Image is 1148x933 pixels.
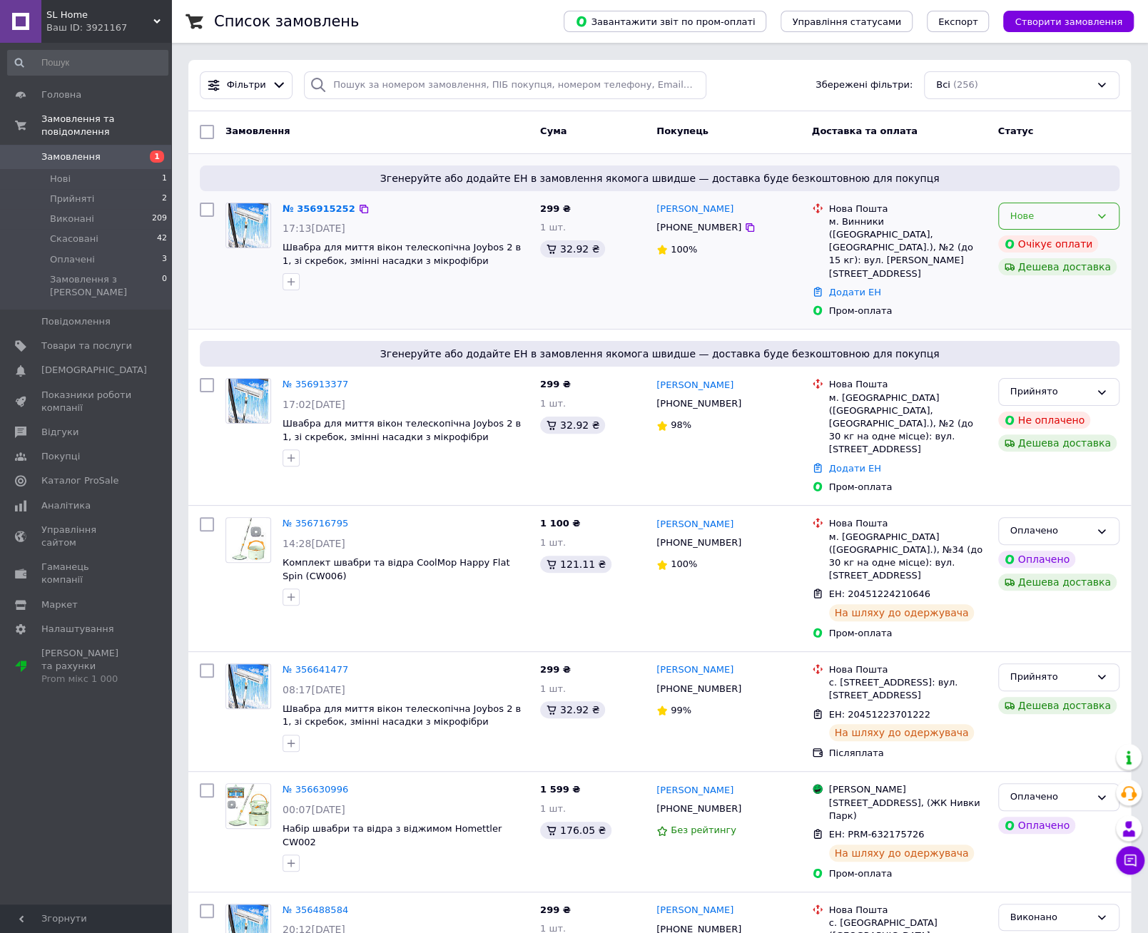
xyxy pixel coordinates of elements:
[41,561,132,586] span: Гаманець компанії
[829,531,987,583] div: м. [GEOGRAPHIC_DATA] ([GEOGRAPHIC_DATA].), №34 (до 30 кг на одне місце): вул. [STREET_ADDRESS]
[50,173,71,185] span: Нові
[829,392,987,457] div: м. [GEOGRAPHIC_DATA] ([GEOGRAPHIC_DATA], [GEOGRAPHIC_DATA].), №2 (до 30 кг на одне місце): вул. [...
[283,418,521,442] a: Швабра для миття вікон телескопічна Joybos 2 в 1, зі скребок, змінні насадки з мікрофібри
[540,803,566,814] span: 1 шт.
[829,604,975,621] div: На шляху до одержувача
[162,253,167,266] span: 3
[41,88,81,101] span: Головна
[226,784,270,828] img: Фото товару
[654,394,744,413] div: [PHONE_NUMBER]
[283,557,509,581] a: Комплект швабри та відра CoolMop Happy Flat Spin (CW006)
[1015,16,1122,27] span: Створити замовлення
[41,673,132,685] div: Prom мікс 1 000
[812,126,918,136] span: Доставка та оплата
[7,50,168,76] input: Пошук
[671,419,691,430] span: 98%
[829,378,987,391] div: Нова Пошта
[228,664,268,708] img: Фото товару
[150,151,164,163] span: 1
[46,9,153,21] span: SL Home
[829,305,987,317] div: Пром-оплата
[50,233,98,245] span: Скасовані
[162,193,167,205] span: 2
[816,78,913,92] span: Збережені фільтри:
[1010,670,1090,685] div: Прийнято
[283,399,345,410] span: 17:02[DATE]
[41,340,132,352] span: Товари та послуги
[671,244,697,255] span: 100%
[656,203,733,216] a: [PERSON_NAME]
[41,426,78,439] span: Відгуки
[225,517,271,563] a: Фото товару
[283,784,348,795] a: № 356630996
[283,379,348,389] a: № 356913377
[829,724,975,741] div: На шляху до одержувача
[540,537,566,548] span: 1 шт.
[938,16,978,27] span: Експорт
[829,588,930,599] span: ЕН: 20451224210646
[998,434,1117,452] div: Дешева доставка
[829,867,987,880] div: Пром-оплата
[225,378,271,424] a: Фото товару
[283,804,345,815] span: 00:07[DATE]
[214,13,359,30] h1: Список замовлень
[540,701,605,718] div: 32.92 ₴
[654,218,744,237] div: [PHONE_NUMBER]
[540,822,611,839] div: 176.05 ₴
[829,663,987,676] div: Нова Пошта
[162,173,167,185] span: 1
[540,240,605,258] div: 32.92 ₴
[41,499,91,512] span: Аналітика
[41,151,101,163] span: Замовлення
[41,474,118,487] span: Каталог ProSale
[540,683,566,694] span: 1 шт.
[41,315,111,328] span: Повідомлення
[829,676,987,702] div: с. [STREET_ADDRESS]: вул. [STREET_ADDRESS]
[283,703,521,728] a: Швабра для миття вікон телескопічна Joybos 2 в 1, зі скребок, змінні насадки з мікрофібри
[1010,209,1090,224] div: Нове
[829,481,987,494] div: Пром-оплата
[225,783,271,829] a: Фото товару
[989,16,1134,26] a: Створити замовлення
[46,21,171,34] div: Ваш ID: 3921167
[654,680,744,698] div: [PHONE_NUMBER]
[283,242,521,266] span: Швабра для миття вікон телескопічна Joybos 2 в 1, зі скребок, змінні насадки з мікрофібри
[829,287,881,297] a: Додати ЕН
[540,784,580,795] span: 1 599 ₴
[228,203,268,248] img: Фото товару
[654,534,744,552] div: [PHONE_NUMBER]
[829,517,987,530] div: Нова Пошта
[564,11,766,32] button: Завантажити звіт по пром-оплаті
[225,663,271,709] a: Фото товару
[656,904,733,917] a: [PERSON_NAME]
[927,11,990,32] button: Експорт
[829,215,987,280] div: м. Винники ([GEOGRAPHIC_DATA], [GEOGRAPHIC_DATA].), №2 (до 15 кг): вул. [PERSON_NAME][STREET_ADDR...
[829,783,987,796] div: [PERSON_NAME]
[656,784,733,797] a: [PERSON_NAME]
[152,213,167,225] span: 209
[829,904,987,917] div: Нова Пошта
[1010,910,1090,925] div: Виконано
[283,538,345,549] span: 14:28[DATE]
[998,573,1117,591] div: Дешева доставка
[283,223,345,234] span: 17:13[DATE]
[283,823,502,847] a: Набір швабри та відра з віджимом Homettler CW002
[41,623,114,636] span: Налаштування
[283,664,348,675] a: № 356641477
[781,11,913,32] button: Управління статусами
[540,518,580,529] span: 1 100 ₴
[998,817,1075,834] div: Оплачено
[998,551,1075,568] div: Оплачено
[283,904,348,915] a: № 356488584
[998,697,1117,714] div: Дешева доставка
[283,203,355,214] a: № 356915252
[41,113,171,138] span: Замовлення та повідомлення
[998,258,1117,275] div: Дешева доставка
[41,524,132,549] span: Управління сайтом
[540,203,571,214] span: 299 ₴
[283,518,348,529] a: № 356716795
[1003,11,1134,32] button: Створити замовлення
[540,379,571,389] span: 299 ₴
